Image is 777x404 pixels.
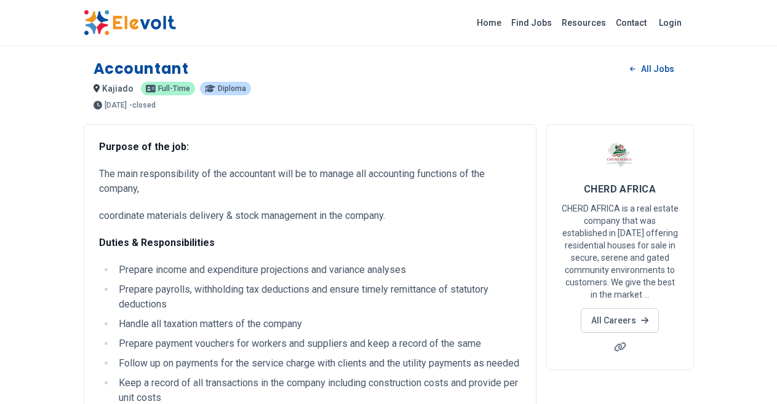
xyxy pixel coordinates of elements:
[99,141,189,152] strong: Purpose of the job:
[115,317,521,331] li: Handle all taxation matters of the company
[651,10,689,35] a: Login
[584,183,656,195] span: CHERD AFRICA
[99,237,215,248] strong: Duties & Responsibilities
[218,85,246,92] span: diploma
[115,263,521,277] li: Prepare income and expenditure projections and variance analyses
[99,208,521,223] p: coordinate materials delivery & stock management in the company.
[105,101,127,109] span: [DATE]
[581,308,659,333] a: All Careers
[562,202,679,301] p: CHERD AFRICA is a real estate company that was established in [DATE] offering residential houses ...
[102,84,133,93] span: kajiado
[115,356,521,371] li: Follow up on payments for the service charge with clients and the utility payments as needed
[84,10,176,36] img: Elevolt
[557,13,611,33] a: Resources
[158,85,190,92] span: full-time
[506,13,557,33] a: Find Jobs
[94,59,189,79] h1: Accountant
[620,60,683,78] a: All Jobs
[115,282,521,312] li: Prepare payrolls, withholding tax deductions and ensure timely remittance of statutory deductions
[99,167,521,196] p: The main responsibility of the accountant will be to manage all accounting functions of the company,
[605,140,636,170] img: CHERD AFRICA
[115,336,521,351] li: Prepare payment vouchers for workers and suppliers and keep a record of the same
[129,101,156,109] p: - closed
[472,13,506,33] a: Home
[611,13,651,33] a: Contact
